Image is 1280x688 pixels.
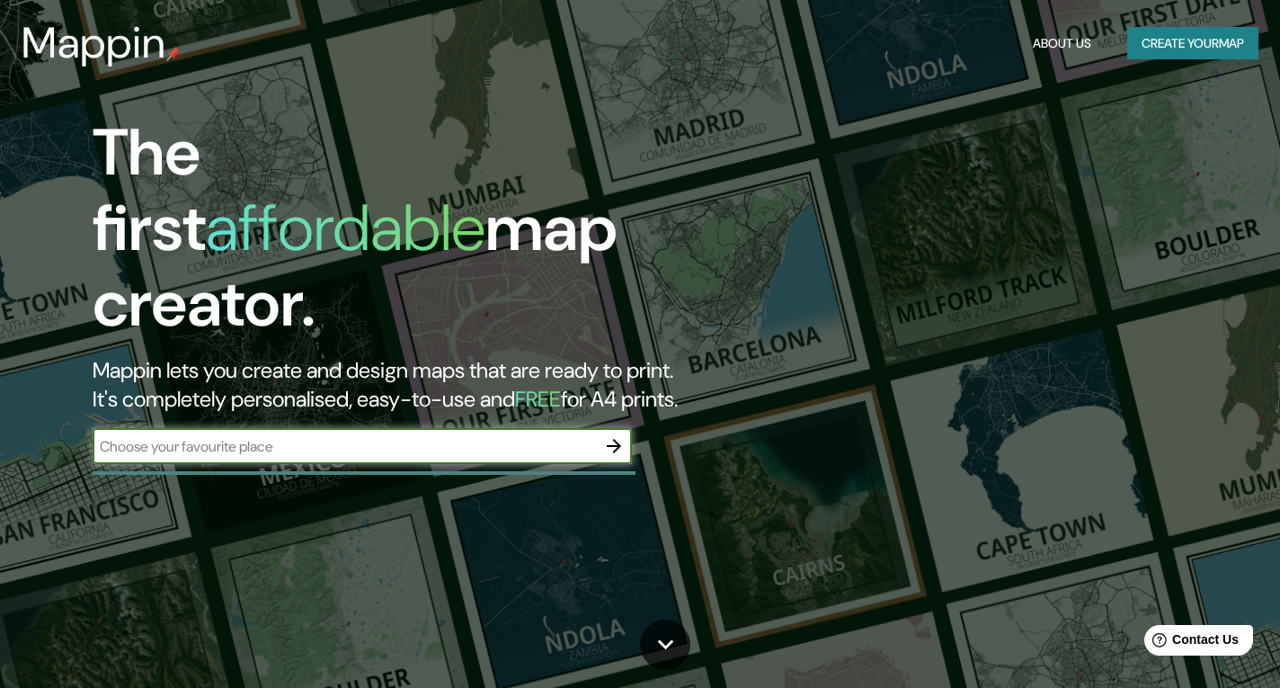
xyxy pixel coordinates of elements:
h5: FREE [515,385,561,413]
input: Choose your favourite place [93,436,596,457]
h2: Mappin lets you create and design maps that are ready to print. It's completely personalised, eas... [93,356,733,414]
iframe: Help widget launcher [1120,618,1260,668]
img: mappin-pin [166,47,181,61]
h1: The first map creator. [93,115,733,356]
h3: Mappin [22,18,166,68]
button: About Us [1026,27,1098,60]
button: Create yourmap [1127,27,1258,60]
h1: affordable [206,186,485,270]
